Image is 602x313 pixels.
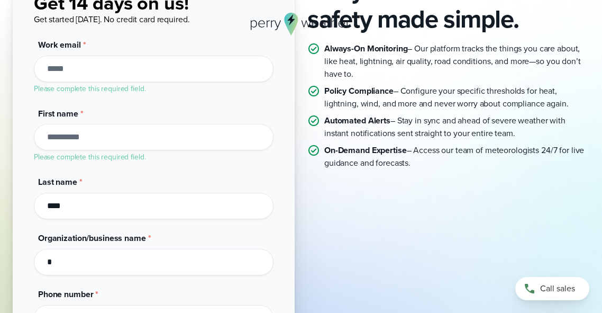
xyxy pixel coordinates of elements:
[324,144,407,156] strong: On-Demand Expertise
[324,85,394,97] strong: Policy Compliance
[38,232,146,244] span: Organization/business name
[38,288,93,300] span: Phone number
[324,114,589,140] p: – Stay in sync and ahead of severe weather with instant notifications sent straight to your entir...
[515,277,589,300] a: Call sales
[38,108,78,120] span: First name
[540,282,575,295] span: Call sales
[324,114,390,127] strong: Automated Alerts
[324,42,407,55] strong: Always-On Monitoring
[324,42,589,81] p: – Our platform tracks the things you care about, like heat, lightning, air quality, road conditio...
[34,83,145,94] label: Please complete this required field.
[324,144,589,169] p: – Access our team of meteorologists 24/7 for live guidance and forecasts.
[34,151,145,163] label: Please complete this required field.
[324,85,589,110] p: – Configure your specific thresholds for heat, lightning, wind, and more and never worry about co...
[38,176,77,188] span: Last name
[38,39,81,51] span: Work email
